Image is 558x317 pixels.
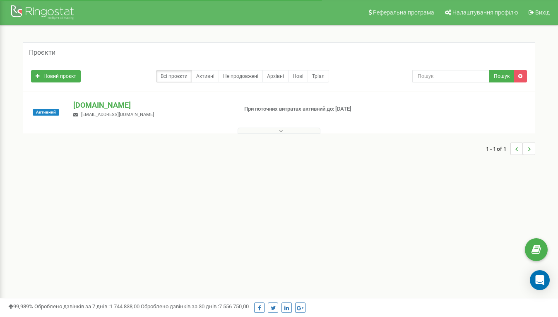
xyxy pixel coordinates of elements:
a: Всі проєкти [156,70,192,82]
input: Пошук [412,70,490,82]
span: Вихід [535,9,550,16]
a: Тріал [308,70,329,82]
span: 99,989% [8,303,33,310]
a: Архівні [262,70,289,82]
div: Open Intercom Messenger [530,270,550,290]
nav: ... [486,134,535,163]
p: При поточних витратах активний до: [DATE] [244,105,359,113]
h5: Проєкти [29,49,55,56]
span: [EMAIL_ADDRESS][DOMAIN_NAME] [81,112,154,117]
span: Реферальна програма [373,9,434,16]
u: 7 556 750,00 [219,303,249,310]
span: 1 - 1 of 1 [486,143,510,155]
span: Активний [33,109,59,116]
span: Оброблено дзвінків за 7 днів : [34,303,139,310]
a: Активні [192,70,219,82]
a: Новий проєкт [31,70,81,82]
a: Нові [288,70,308,82]
a: Не продовжені [219,70,263,82]
span: Налаштування профілю [452,9,518,16]
u: 1 744 838,00 [110,303,139,310]
button: Пошук [489,70,514,82]
span: Оброблено дзвінків за 30 днів : [141,303,249,310]
p: [DOMAIN_NAME] [73,100,230,111]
